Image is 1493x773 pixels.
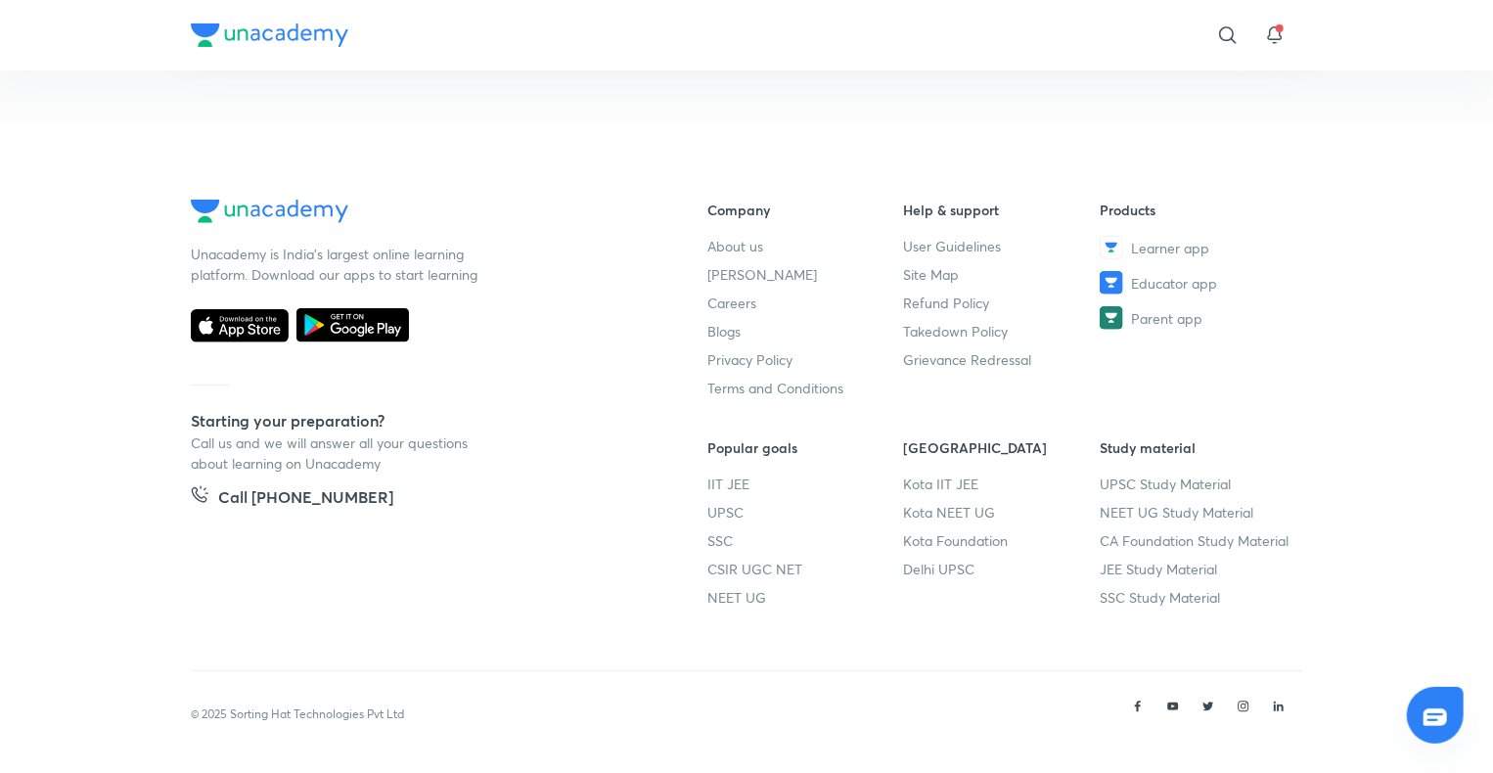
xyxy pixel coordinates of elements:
[1131,308,1202,329] span: Parent app
[218,485,393,513] h5: Call [PHONE_NUMBER]
[1100,236,1123,259] img: Learner app
[904,530,1101,551] a: Kota Foundation
[191,200,645,228] a: Company Logo
[191,432,484,474] p: Call us and we will answer all your questions about learning on Unacademy
[1100,271,1123,295] img: Educator app
[904,321,1101,341] a: Takedown Policy
[707,587,904,608] a: NEET UG
[1100,587,1296,608] a: SSC Study Material
[1100,236,1296,259] a: Learner app
[904,502,1101,523] a: Kota NEET UG
[707,437,904,458] h6: Popular goals
[904,264,1101,285] a: Site Map
[1100,306,1123,330] img: Parent app
[707,236,904,256] a: About us
[904,474,1101,494] a: Kota IIT JEE
[1100,271,1296,295] a: Educator app
[707,474,904,494] a: IIT JEE
[904,293,1101,313] a: Refund Policy
[904,236,1101,256] a: User Guidelines
[707,349,904,370] a: Privacy Policy
[191,409,645,432] h5: Starting your preparation?
[191,485,393,513] a: Call [PHONE_NUMBER]
[707,378,904,398] a: Terms and Conditions
[904,349,1101,370] a: Grievance Redressal
[1100,474,1296,494] a: UPSC Study Material
[707,321,904,341] a: Blogs
[191,23,348,47] img: Company Logo
[1100,530,1296,551] a: CA Foundation Study Material
[1131,273,1217,294] span: Educator app
[191,244,484,285] p: Unacademy is India’s largest online learning platform. Download our apps to start learning
[904,200,1101,220] h6: Help & support
[1100,306,1296,330] a: Parent app
[707,293,756,313] span: Careers
[1100,437,1296,458] h6: Study material
[707,502,904,523] a: UPSC
[707,264,904,285] a: [PERSON_NAME]
[1100,559,1296,579] a: JEE Study Material
[191,705,404,723] p: © 2025 Sorting Hat Technologies Pvt Ltd
[1100,502,1296,523] a: NEET UG Study Material
[1100,200,1296,220] h6: Products
[707,200,904,220] h6: Company
[1131,238,1209,258] span: Learner app
[707,530,904,551] a: SSC
[904,559,1101,579] a: Delhi UPSC
[191,200,348,223] img: Company Logo
[707,559,904,579] a: CSIR UGC NET
[904,437,1101,458] h6: [GEOGRAPHIC_DATA]
[707,293,904,313] a: Careers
